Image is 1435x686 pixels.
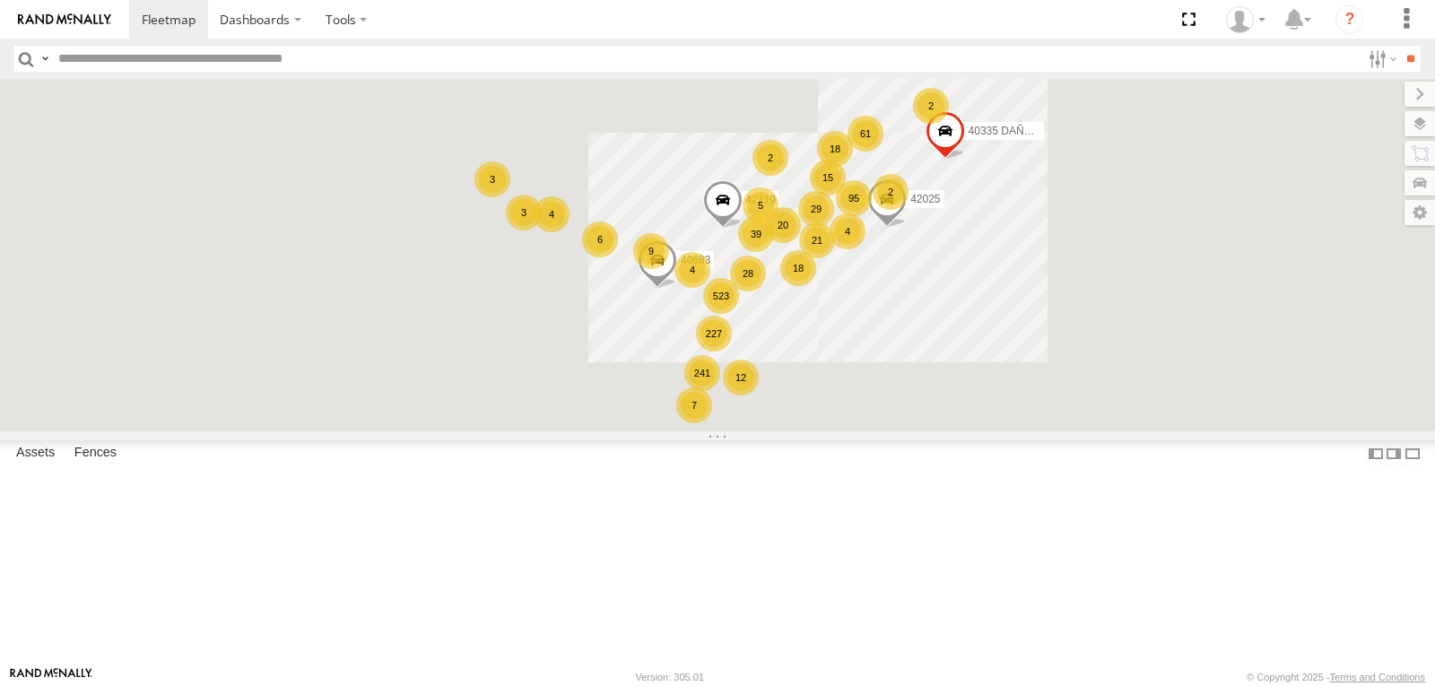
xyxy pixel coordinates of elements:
label: Hide Summary Table [1404,440,1422,466]
img: rand-logo.svg [18,13,111,26]
label: Fences [65,441,126,466]
div: 3 [506,195,542,230]
label: Dock Summary Table to the Left [1367,440,1385,466]
label: Assets [7,441,64,466]
div: 227 [696,316,732,352]
label: Search Query [38,46,52,72]
div: 2 [752,140,788,176]
div: 3 [474,161,510,197]
a: Visit our Website [10,668,92,686]
div: 6 [582,221,618,257]
div: 28 [730,256,766,291]
div: 18 [780,250,816,286]
div: Miguel Cantu [1220,6,1272,33]
div: Version: 305.01 [636,672,704,682]
label: Map Settings [1405,200,1435,225]
div: © Copyright 2025 - [1247,672,1425,682]
div: 20 [765,207,801,243]
div: 2 [913,88,949,124]
span: 42025 [910,193,940,205]
div: 5 [743,187,778,223]
div: 4 [534,196,570,232]
div: 4 [674,252,710,288]
div: 9 [633,233,669,269]
div: 61 [848,116,883,152]
div: 29 [798,191,834,227]
div: 523 [703,278,739,314]
div: 4 [830,213,865,249]
div: 241 [684,355,720,391]
div: 15 [810,160,846,195]
label: Search Filter Options [1361,46,1400,72]
div: 2 [873,174,909,210]
div: 95 [836,180,872,216]
div: 18 [817,131,853,167]
label: Dock Summary Table to the Right [1385,440,1403,466]
div: 7 [676,387,712,423]
div: 39 [738,216,774,252]
div: 21 [799,222,835,258]
div: 12 [723,360,759,395]
span: 40335 DAÑADO [969,124,1048,136]
i: ? [1335,5,1364,34]
a: Terms and Conditions [1330,672,1425,682]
